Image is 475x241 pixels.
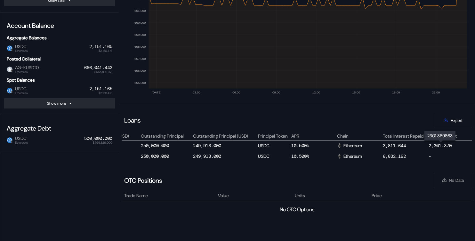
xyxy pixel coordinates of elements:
[295,192,305,199] span: Units
[352,91,360,94] text: 15:00
[7,45,12,51] img: usdc.png
[134,9,146,12] text: 661,000
[337,133,382,139] div: Chain
[15,141,28,144] span: Ethereum
[134,33,146,36] text: 659,000
[383,133,428,139] div: Total Interest Repaid
[4,53,115,64] div: Posted Collateral
[218,192,229,199] span: Value
[193,133,257,139] div: Outstanding Principal (USD)
[280,206,314,213] div: No OTC Options
[12,86,28,94] span: USDC
[124,192,148,199] span: Trade Name
[193,143,221,149] div: 249,913.000
[141,133,192,139] div: Outstanding Principal
[89,86,112,92] div: 2,151.165
[94,70,112,74] span: $665,886.921
[429,143,452,149] div: 2,301.370
[141,143,169,149] div: 250,000.000
[124,176,162,185] div: OTC Positions
[4,98,115,108] button: Show more
[15,70,39,74] span: Ethereum
[84,136,112,141] div: 500,000.000
[124,116,141,125] div: Loans
[12,136,28,144] span: USDC
[15,49,28,52] span: Ethereum
[337,143,342,148] img: svg+xml,%3c
[429,152,473,160] div: -
[432,91,440,94] text: 21:00
[152,91,162,94] text: [DATE]
[134,21,146,24] text: 660,000
[12,44,28,52] span: USDC
[134,81,146,84] text: 655,000
[392,91,400,94] text: 18:00
[337,143,362,149] div: Ethereum
[337,153,362,159] div: Ethereum
[99,92,112,95] span: $2,150.416
[12,65,39,73] span: AG-KUSDT0
[84,65,112,70] div: 666,041.443
[372,192,382,199] span: Price
[10,69,13,72] img: svg+xml,%3c
[291,152,336,160] div: 10.500%
[7,137,12,143] img: usdc.png
[7,88,12,93] img: usdc.png
[291,142,336,149] div: 10.500%
[10,48,13,51] img: svg+xml,%3c
[434,113,472,128] button: Export
[134,69,146,72] text: 656,000
[47,101,66,106] div: Show more
[10,140,13,143] img: svg+xml,%3c
[10,90,13,93] img: svg+xml,%3c
[89,44,112,49] div: 2,151.165
[258,133,290,139] div: Principal Token
[383,153,406,159] div: 6,832.192
[337,154,342,159] img: svg+xml,%3c
[258,152,290,160] div: USDC
[15,92,28,95] span: Ethereum
[134,45,146,48] text: 658,000
[4,122,115,135] div: Aggregate Debt
[93,141,112,144] span: $499,826.000
[7,67,12,72] img: empty-token.png
[232,91,240,94] text: 06:00
[4,19,115,32] div: Account Balance
[4,32,115,43] div: Aggregate Balances
[272,91,280,94] text: 09:00
[141,153,169,159] div: 250,000.000
[424,131,455,141] div: 2301.369863
[291,133,336,139] div: APR
[193,91,201,94] text: 03:00
[258,142,290,149] div: USDC
[383,143,406,149] div: 3,811.644
[99,49,112,52] span: $2,150.416
[312,91,320,94] text: 12:00
[451,118,463,123] span: Export
[4,75,115,85] div: Spot Balances
[193,153,221,159] div: 249,913.000
[134,57,146,60] text: 657,000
